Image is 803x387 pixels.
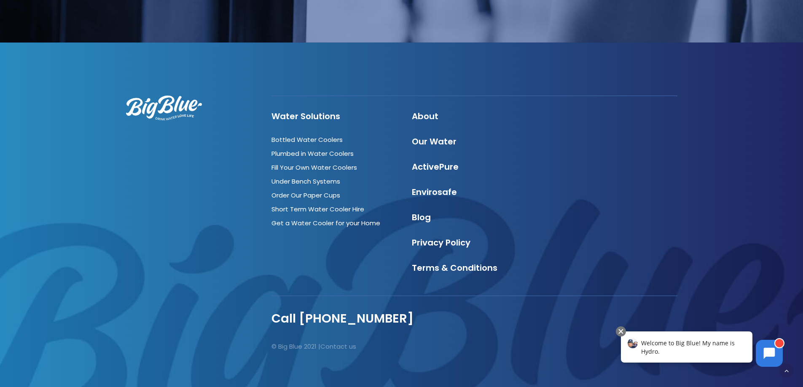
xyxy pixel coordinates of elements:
[412,161,459,173] a: ActivePure
[747,331,791,375] iframe: Chatbot
[612,325,791,375] iframe: Chatbot
[271,177,340,186] a: Under Bench Systems
[412,110,438,122] a: About
[271,163,357,172] a: Fill Your Own Water Coolers
[271,111,397,121] h4: Water Solutions
[412,136,457,147] a: Our Water
[271,341,467,352] p: © Big Blue 2021 |
[271,219,380,227] a: Get a Water Cooler for your Home
[271,191,340,200] a: Order Our Paper Cups
[320,342,356,351] a: Contact us
[412,186,457,198] a: Envirosafe
[412,262,497,274] a: Terms & Conditions
[271,149,354,158] a: Plumbed in Water Coolers
[271,310,414,327] a: Call [PHONE_NUMBER]
[412,237,470,248] a: Privacy Policy
[271,205,364,214] a: Short Term Water Cooler Hire
[412,211,431,223] a: Blog
[271,135,343,144] a: Bottled Water Coolers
